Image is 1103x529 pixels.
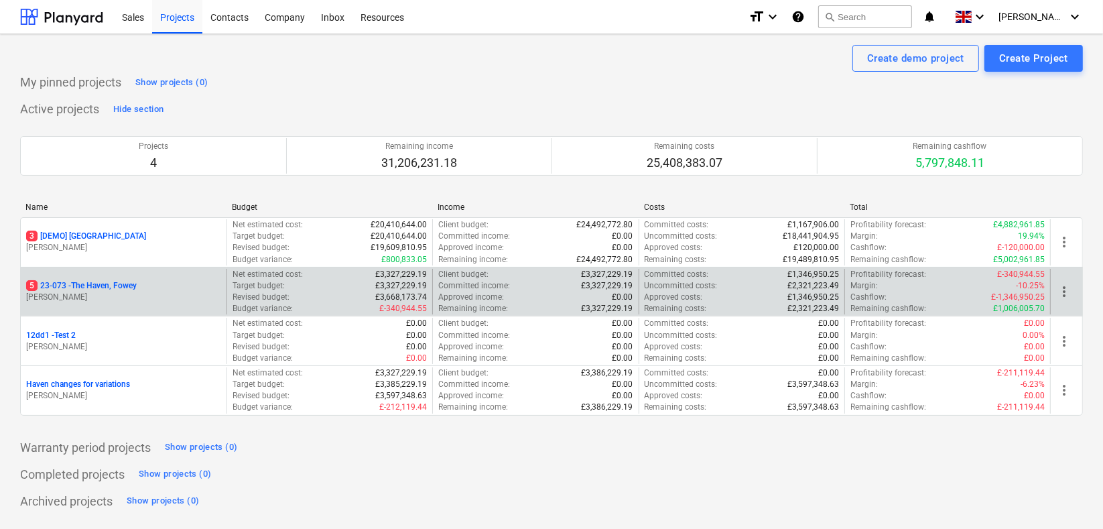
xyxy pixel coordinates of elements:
p: £1,006,005.70 [993,303,1045,314]
div: Budget [232,202,428,212]
span: 5 [26,280,38,291]
p: Remaining income : [438,303,508,314]
p: £-211,119.44 [997,367,1045,379]
i: keyboard_arrow_down [972,9,988,25]
p: £1,167,906.00 [787,219,839,231]
p: Remaining costs [647,141,722,152]
p: 12dd1 - Test 2 [26,330,76,341]
p: Committed costs : [645,269,709,280]
p: -10.25% [1016,280,1045,292]
p: 31,206,231.18 [381,155,457,171]
p: Budget variance : [233,254,293,266]
p: Cashflow : [850,341,887,353]
p: [PERSON_NAME] [26,390,221,402]
p: £0.00 [612,242,633,253]
p: Completed projects [20,467,125,483]
p: Approved income : [438,341,504,353]
p: £3,668,173.74 [375,292,427,303]
iframe: Chat Widget [1036,465,1103,529]
div: Show projects (0) [165,440,237,455]
p: Profitability forecast : [850,219,926,231]
p: £2,321,223.49 [787,303,839,314]
p: £0.00 [1024,318,1045,329]
p: Budget variance : [233,303,293,314]
p: £-1,346,950.25 [991,292,1045,303]
p: [PERSON_NAME] [26,341,221,353]
p: £20,410,644.00 [371,231,427,242]
p: Profitability forecast : [850,367,926,379]
p: Cashflow : [850,242,887,253]
p: Approved income : [438,390,504,402]
p: £-211,119.44 [997,402,1045,413]
i: notifications [923,9,936,25]
p: Approved costs : [645,390,703,402]
p: £0.00 [612,379,633,390]
button: Show projects (0) [161,437,241,459]
p: Revised budget : [233,341,289,353]
p: Approved costs : [645,242,703,253]
p: £4,882,961.85 [993,219,1045,231]
p: £3,327,229.19 [582,280,633,292]
p: Remaining cashflow : [850,353,926,364]
p: £0.00 [612,353,633,364]
p: £0.00 [406,318,427,329]
p: Haven changes for variations [26,379,130,390]
p: Remaining cashflow [913,141,987,152]
p: Target budget : [233,330,285,341]
span: more_vert [1056,382,1072,398]
p: Target budget : [233,379,285,390]
p: Net estimated cost : [233,269,303,280]
p: My pinned projects [20,74,121,91]
p: Archived projects [20,493,113,510]
span: more_vert [1056,284,1072,300]
p: Uncommitted costs : [645,379,718,390]
p: Committed income : [438,280,510,292]
p: £3,597,348.63 [375,390,427,402]
p: 19.94% [1018,231,1045,242]
p: £1,346,950.25 [787,292,839,303]
p: £0.00 [612,292,633,303]
p: Margin : [850,379,878,390]
p: £3,327,229.19 [375,269,427,280]
p: Remaining income : [438,353,508,364]
div: Total [850,202,1045,212]
p: £0.00 [818,318,839,329]
button: Show projects (0) [132,72,211,93]
p: £3,386,229.19 [582,402,633,413]
p: Remaining cashflow : [850,303,926,314]
div: 523-073 -The Haven, Fowey[PERSON_NAME] [26,280,221,303]
p: Remaining costs : [645,353,707,364]
p: Remaining income : [438,254,508,266]
p: £18,441,904.95 [783,231,839,242]
span: more_vert [1056,333,1072,349]
p: Remaining income [381,141,457,152]
div: 12dd1 -Test 2[PERSON_NAME] [26,330,221,353]
p: £0.00 [612,390,633,402]
p: Margin : [850,280,878,292]
p: £0.00 [406,341,427,353]
p: [PERSON_NAME] [26,242,221,253]
div: Show projects (0) [135,75,208,91]
p: £800,833.05 [381,254,427,266]
p: £3,597,348.63 [787,379,839,390]
p: £0.00 [818,367,839,379]
p: £-120,000.00 [997,242,1045,253]
p: Remaining costs : [645,402,707,413]
p: [DEMO] [GEOGRAPHIC_DATA] [26,231,146,242]
div: Name [25,202,221,212]
div: Show projects (0) [139,467,211,482]
i: keyboard_arrow_down [765,9,781,25]
span: 3 [26,231,38,241]
p: Revised budget : [233,242,289,253]
p: Profitability forecast : [850,318,926,329]
div: Create Project [999,50,1068,67]
p: £1,346,950.25 [787,269,839,280]
p: £-212,119.44 [379,402,427,413]
div: 3[DEMO] [GEOGRAPHIC_DATA][PERSON_NAME] [26,231,221,253]
p: Client budget : [438,219,489,231]
p: Committed income : [438,231,510,242]
p: £3,327,229.19 [375,367,427,379]
button: Create demo project [852,45,979,72]
p: £3,385,229.19 [375,379,427,390]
